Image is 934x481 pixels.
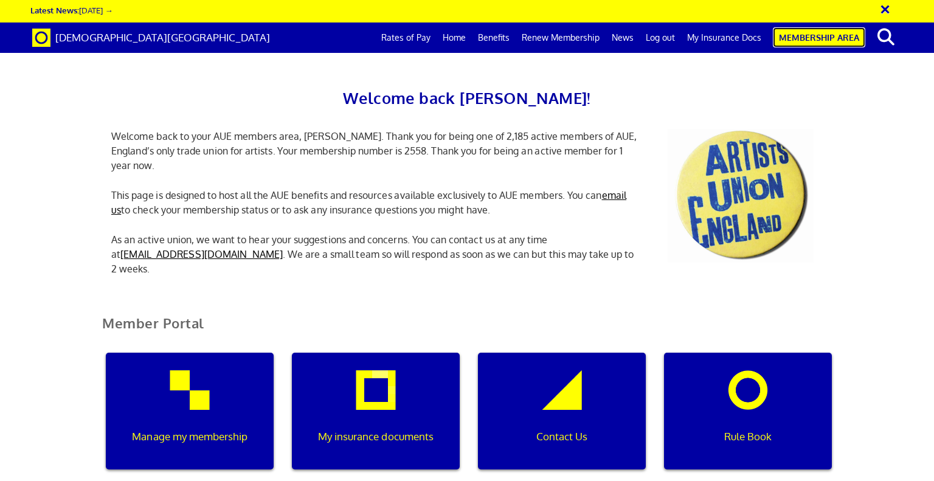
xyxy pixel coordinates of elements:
a: My Insurance Docs [681,22,767,53]
button: search [868,24,905,50]
h2: Welcome back [PERSON_NAME]! [102,85,832,111]
p: Manage my membership [114,429,265,445]
a: Rates of Pay [375,22,437,53]
h2: Member Portal [93,316,841,345]
p: As an active union, we want to hear your suggestions and concerns. You can contact us at any time... [102,232,649,276]
p: Welcome back to your AUE members area, [PERSON_NAME]. Thank you for being one of 2,185 active mem... [102,129,649,173]
a: Home [437,22,472,53]
a: Log out [640,22,681,53]
a: Latest News:[DATE] → [30,5,112,15]
a: Brand [DEMOGRAPHIC_DATA][GEOGRAPHIC_DATA] [23,22,279,53]
a: Renew Membership [516,22,606,53]
p: My insurance documents [300,429,451,445]
a: News [606,22,640,53]
p: Rule Book [673,429,823,445]
a: [EMAIL_ADDRESS][DOMAIN_NAME] [120,248,283,260]
a: Membership Area [773,27,865,47]
a: Benefits [472,22,516,53]
p: This page is designed to host all the AUE benefits and resources available exclusively to AUE mem... [102,188,649,217]
strong: Latest News: [30,5,79,15]
p: Contact Us [486,429,637,445]
span: [DEMOGRAPHIC_DATA][GEOGRAPHIC_DATA] [55,31,270,44]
